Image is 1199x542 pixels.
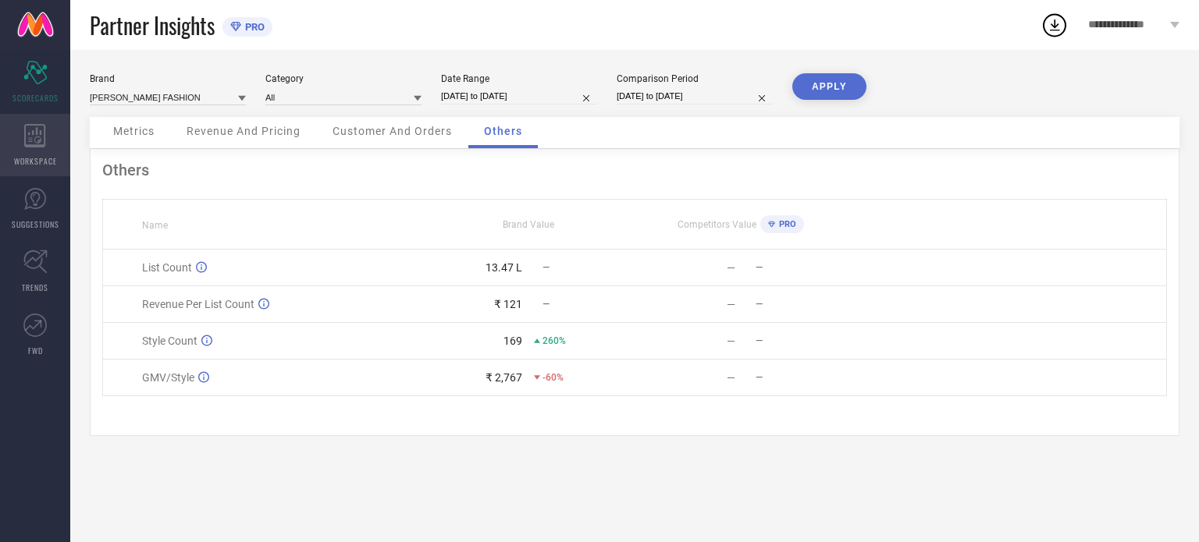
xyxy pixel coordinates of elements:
[12,92,59,104] span: SCORECARDS
[727,298,735,310] div: —
[494,298,522,310] div: ₹ 121
[543,372,564,383] span: -60%
[1041,11,1069,39] div: Open download list
[543,262,550,273] span: —
[503,219,554,230] span: Brand Value
[441,88,597,105] input: Select date range
[756,299,763,310] span: —
[441,73,597,84] div: Date Range
[617,73,773,84] div: Comparison Period
[503,335,522,347] div: 169
[187,125,301,137] span: Revenue And Pricing
[142,220,168,231] span: Name
[90,73,246,84] div: Brand
[113,125,155,137] span: Metrics
[727,371,735,384] div: —
[142,335,197,347] span: Style Count
[90,9,215,41] span: Partner Insights
[12,218,59,230] span: SUGGESTIONS
[102,161,1167,179] div: Others
[333,125,452,137] span: Customer And Orders
[14,155,57,167] span: WORKSPACE
[727,261,735,274] div: —
[756,372,763,383] span: —
[486,371,522,384] div: ₹ 2,767
[142,371,194,384] span: GMV/Style
[142,261,192,274] span: List Count
[142,298,254,310] span: Revenue Per List Count
[22,282,48,293] span: TRENDS
[617,88,773,105] input: Select comparison period
[792,73,866,100] button: APPLY
[265,73,422,84] div: Category
[727,335,735,347] div: —
[678,219,756,230] span: Competitors Value
[756,335,763,346] span: —
[486,261,522,274] div: 13.47 L
[543,299,550,310] span: —
[756,262,763,273] span: —
[241,21,265,33] span: PRO
[484,125,522,137] span: Others
[28,345,43,356] span: FWD
[543,335,566,346] span: 260%
[775,219,796,229] span: PRO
